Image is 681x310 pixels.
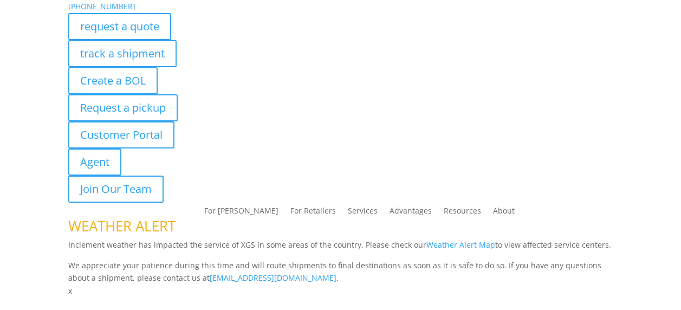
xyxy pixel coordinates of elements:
a: Agent [68,148,121,176]
span: WEATHER ALERT [68,216,176,236]
p: We appreciate your patience during this time and will route shipments to final destinations as so... [68,259,613,285]
a: For Retailers [290,207,336,219]
a: Services [348,207,378,219]
a: Request a pickup [68,94,178,121]
p: x [68,285,613,298]
a: track a shipment [68,40,177,67]
a: Resources [444,207,481,219]
p: Inclement weather has impacted the service of XGS in some areas of the country. Please check our ... [68,238,613,259]
a: About [493,207,515,219]
a: Join Our Team [68,176,164,203]
a: Create a BOL [68,67,158,94]
a: [PHONE_NUMBER] [68,1,135,11]
a: [EMAIL_ADDRESS][DOMAIN_NAME] [210,273,336,283]
a: request a quote [68,13,171,40]
a: For [PERSON_NAME] [204,207,278,219]
a: Weather Alert Map [426,240,495,250]
a: Customer Portal [68,121,174,148]
a: Advantages [390,207,432,219]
